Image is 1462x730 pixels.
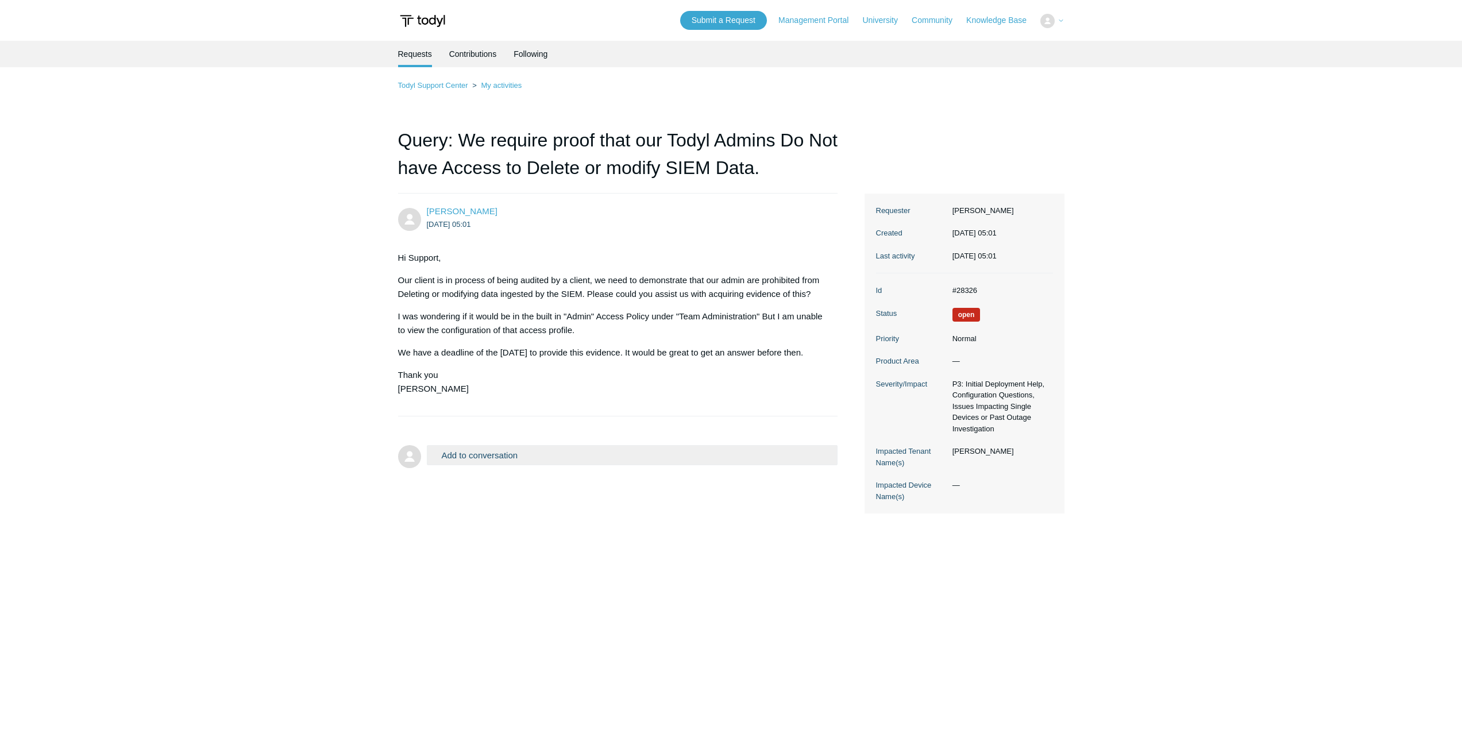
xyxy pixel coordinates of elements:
[398,10,447,32] img: Todyl Support Center Help Center home page
[876,285,947,296] dt: Id
[952,252,997,260] time: 2025-09-23T05:01:12+00:00
[427,220,471,229] time: 2025-09-23T05:01:12Z
[947,333,1053,345] dd: Normal
[398,310,827,337] p: I was wondering if it would be in the built in "Admin" Access Policy under "Team Administration" ...
[778,14,860,26] a: Management Portal
[876,480,947,502] dt: Impacted Device Name(s)
[947,356,1053,367] dd: —
[427,206,497,216] span: Joey Borthwick
[481,81,522,90] a: My activities
[947,480,1053,491] dd: —
[952,229,997,237] time: 2025-09-23T05:01:12+00:00
[398,273,827,301] p: Our client is in process of being audited by a client, we need to demonstrate that our admin are ...
[398,41,432,67] li: Requests
[876,356,947,367] dt: Product Area
[398,251,827,265] p: Hi Support,
[427,206,497,216] a: [PERSON_NAME]
[470,81,522,90] li: My activities
[947,446,1053,457] dd: [PERSON_NAME]
[398,346,827,360] p: We have a deadline of the [DATE] to provide this evidence. It would be great to get an answer bef...
[398,368,827,396] p: Thank you [PERSON_NAME]
[947,205,1053,217] dd: [PERSON_NAME]
[514,41,547,67] a: Following
[876,333,947,345] dt: Priority
[966,14,1038,26] a: Knowledge Base
[427,445,838,465] button: Add to conversation
[876,378,947,390] dt: Severity/Impact
[876,205,947,217] dt: Requester
[947,378,1053,435] dd: P3: Initial Deployment Help, Configuration Questions, Issues Impacting Single Devices or Past Out...
[876,446,947,468] dt: Impacted Tenant Name(s)
[876,227,947,239] dt: Created
[876,308,947,319] dt: Status
[947,285,1053,296] dd: #28326
[876,250,947,262] dt: Last activity
[398,126,838,194] h1: Query: We require proof that our Todyl Admins Do Not have Access to Delete or modify SIEM Data.
[398,81,468,90] a: Todyl Support Center
[449,41,497,67] a: Contributions
[912,14,964,26] a: Community
[952,308,981,322] span: We are working on a response for you
[680,11,767,30] a: Submit a Request
[398,81,470,90] li: Todyl Support Center
[862,14,909,26] a: University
